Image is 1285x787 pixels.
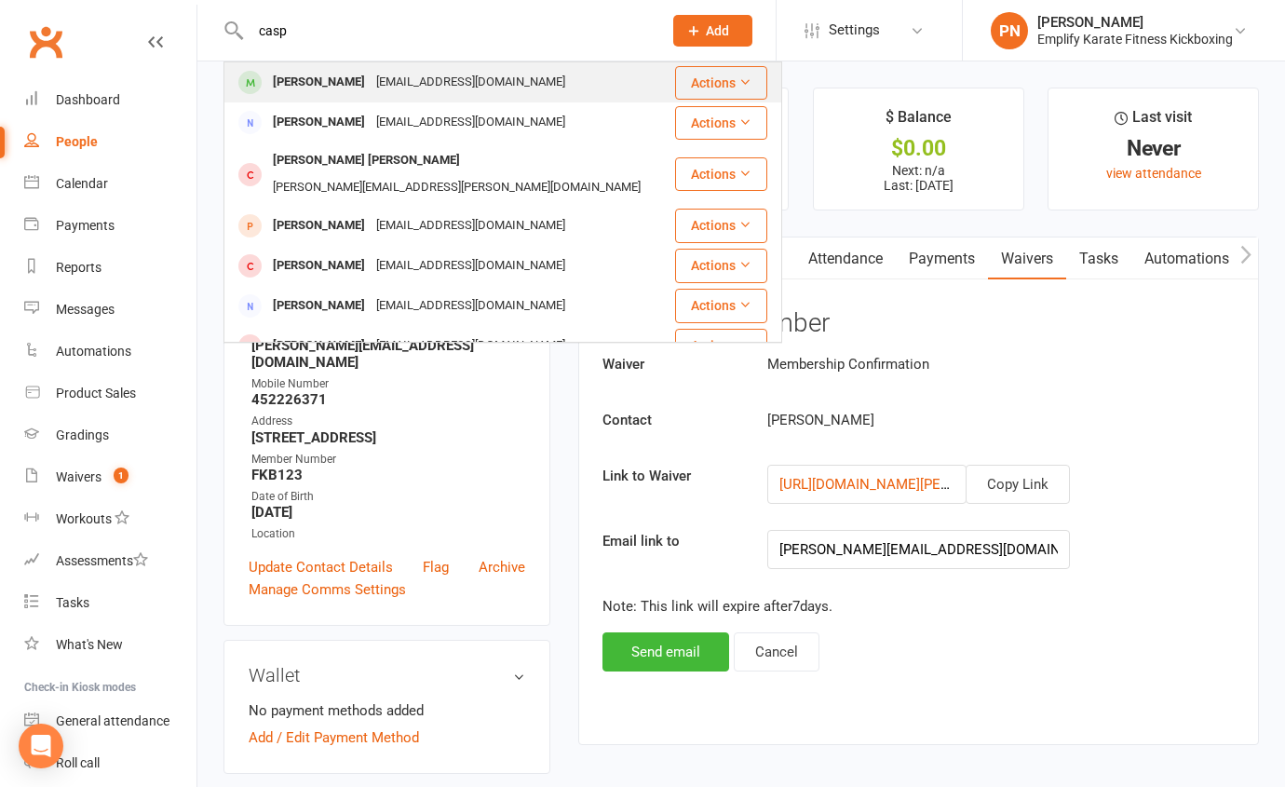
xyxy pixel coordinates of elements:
[56,755,100,770] div: Roll call
[267,69,371,96] div: [PERSON_NAME]
[251,525,525,543] div: Location
[675,209,767,242] button: Actions
[371,292,571,319] div: [EMAIL_ADDRESS][DOMAIN_NAME]
[675,289,767,322] button: Actions
[734,632,819,672] button: Cancel
[56,176,108,191] div: Calendar
[675,66,767,100] button: Actions
[56,469,101,484] div: Waivers
[114,468,128,483] span: 1
[56,134,98,149] div: People
[56,218,115,233] div: Payments
[1037,14,1233,31] div: [PERSON_NAME]
[251,429,525,446] strong: [STREET_ADDRESS]
[22,19,69,65] a: Clubworx
[251,504,525,521] strong: [DATE]
[56,637,123,652] div: What's New
[706,23,729,38] span: Add
[1037,31,1233,47] div: Emplify Karate Fitness Kickboxing
[19,724,63,768] div: Open Intercom Messenger
[24,373,196,414] a: Product Sales
[588,530,753,552] label: Email link to
[675,329,767,362] button: Actions
[267,292,371,319] div: [PERSON_NAME]
[1131,237,1242,280] a: Automations
[267,252,371,279] div: [PERSON_NAME]
[371,252,571,279] div: [EMAIL_ADDRESS][DOMAIN_NAME]
[988,237,1066,280] a: Waivers
[251,451,525,468] div: Member Number
[753,353,1139,375] div: Membership Confirmation
[24,247,196,289] a: Reports
[251,391,525,408] strong: 452226371
[56,427,109,442] div: Gradings
[371,109,571,136] div: [EMAIL_ADDRESS][DOMAIN_NAME]
[56,344,131,359] div: Automations
[886,105,952,139] div: $ Balance
[588,409,753,431] label: Contact
[249,699,525,722] li: No payment methods added
[1106,166,1201,181] a: view attendance
[24,700,196,742] a: General attendance kiosk mode
[249,665,525,685] h3: Wallet
[56,713,169,728] div: General attendance
[267,109,371,136] div: [PERSON_NAME]
[24,163,196,205] a: Calendar
[24,582,196,624] a: Tasks
[24,414,196,456] a: Gradings
[588,353,753,375] label: Waiver
[829,9,880,51] span: Settings
[24,540,196,582] a: Assessments
[56,553,148,568] div: Assessments
[371,69,571,96] div: [EMAIL_ADDRESS][DOMAIN_NAME]
[251,467,525,483] strong: FKB123
[56,302,115,317] div: Messages
[245,18,649,44] input: Search...
[24,205,196,247] a: Payments
[423,556,449,578] a: Flag
[24,742,196,784] a: Roll call
[24,289,196,331] a: Messages
[896,237,988,280] a: Payments
[602,309,1235,338] h3: Send link to Member
[56,92,120,107] div: Dashboard
[675,249,767,282] button: Actions
[673,15,752,47] button: Add
[24,79,196,121] a: Dashboard
[675,157,767,191] button: Actions
[251,337,525,371] strong: [PERSON_NAME][EMAIL_ADDRESS][DOMAIN_NAME]
[602,595,1235,617] p: Note: This link will expire after 7 days.
[24,456,196,498] a: Waivers 1
[251,413,525,430] div: Address
[779,476,1027,493] a: [URL][DOMAIN_NAME][PERSON_NAME]
[56,511,112,526] div: Workouts
[56,260,101,275] div: Reports
[249,578,406,601] a: Manage Comms Settings
[831,163,1007,193] p: Next: n/a Last: [DATE]
[24,624,196,666] a: What's New
[1066,237,1131,280] a: Tasks
[588,465,753,487] label: Link to Waiver
[753,409,1139,431] div: [PERSON_NAME]
[267,174,646,201] div: [PERSON_NAME][EMAIL_ADDRESS][PERSON_NAME][DOMAIN_NAME]
[795,237,896,280] a: Attendance
[991,12,1028,49] div: PN
[371,332,571,360] div: [EMAIL_ADDRESS][DOMAIN_NAME]
[966,465,1070,504] button: Copy Link
[251,375,525,393] div: Mobile Number
[249,726,419,749] a: Add / Edit Payment Method
[831,139,1007,158] div: $0.00
[267,147,466,174] div: [PERSON_NAME] [PERSON_NAME]
[1115,105,1192,139] div: Last visit
[56,386,136,400] div: Product Sales
[24,121,196,163] a: People
[24,498,196,540] a: Workouts
[267,332,371,360] div: [PERSON_NAME]
[675,106,767,140] button: Actions
[267,212,371,239] div: [PERSON_NAME]
[251,488,525,506] div: Date of Birth
[1065,139,1241,158] div: Never
[24,331,196,373] a: Automations
[371,212,571,239] div: [EMAIL_ADDRESS][DOMAIN_NAME]
[249,556,393,578] a: Update Contact Details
